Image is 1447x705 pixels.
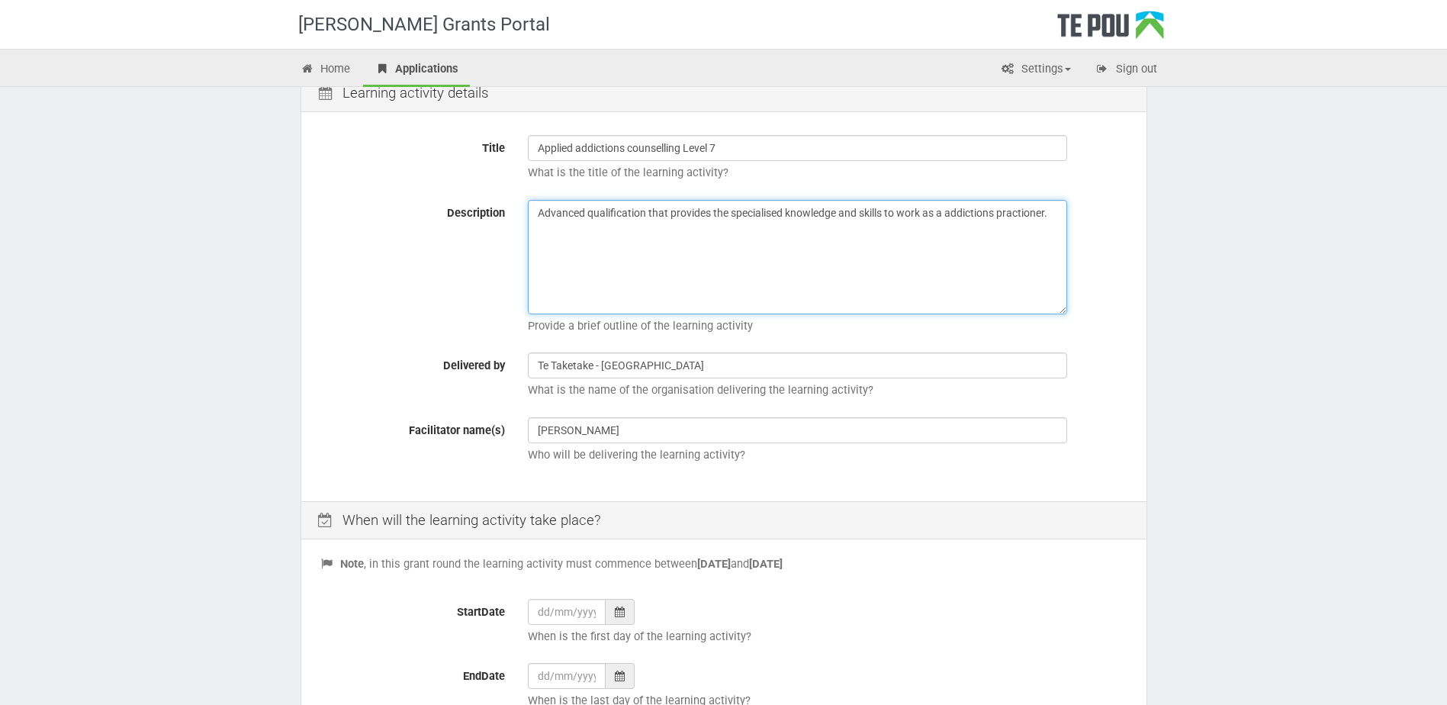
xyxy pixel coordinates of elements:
[289,53,362,87] a: Home
[301,501,1146,540] div: When will the learning activity take place?
[749,557,783,571] b: [DATE]
[528,447,1127,463] p: Who will be delivering the learning activity?
[528,599,606,625] input: dd/mm/yyyy
[457,605,505,619] span: StartDate
[340,557,364,571] b: Note
[301,74,1146,113] div: Learning activity details
[443,359,505,372] span: Delivered by
[528,382,1127,398] p: What is the name of the organisation delivering the learning activity?
[1084,53,1169,87] a: Sign out
[409,423,505,437] span: Facilitator name(s)
[447,206,505,220] span: Description
[320,556,1127,572] p: , in this grant round the learning activity must commence between and
[528,165,1127,181] p: What is the title of the learning activity?
[1057,11,1164,49] div: Te Pou Logo
[528,318,1127,334] p: Provide a brief outline of the learning activity
[528,629,1127,645] p: When is the first day of the learning activity?
[482,141,505,155] span: Title
[463,669,505,683] span: EndDate
[363,53,470,87] a: Applications
[989,53,1082,87] a: Settings
[697,557,731,571] b: [DATE]
[528,663,606,689] input: dd/mm/yyyy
